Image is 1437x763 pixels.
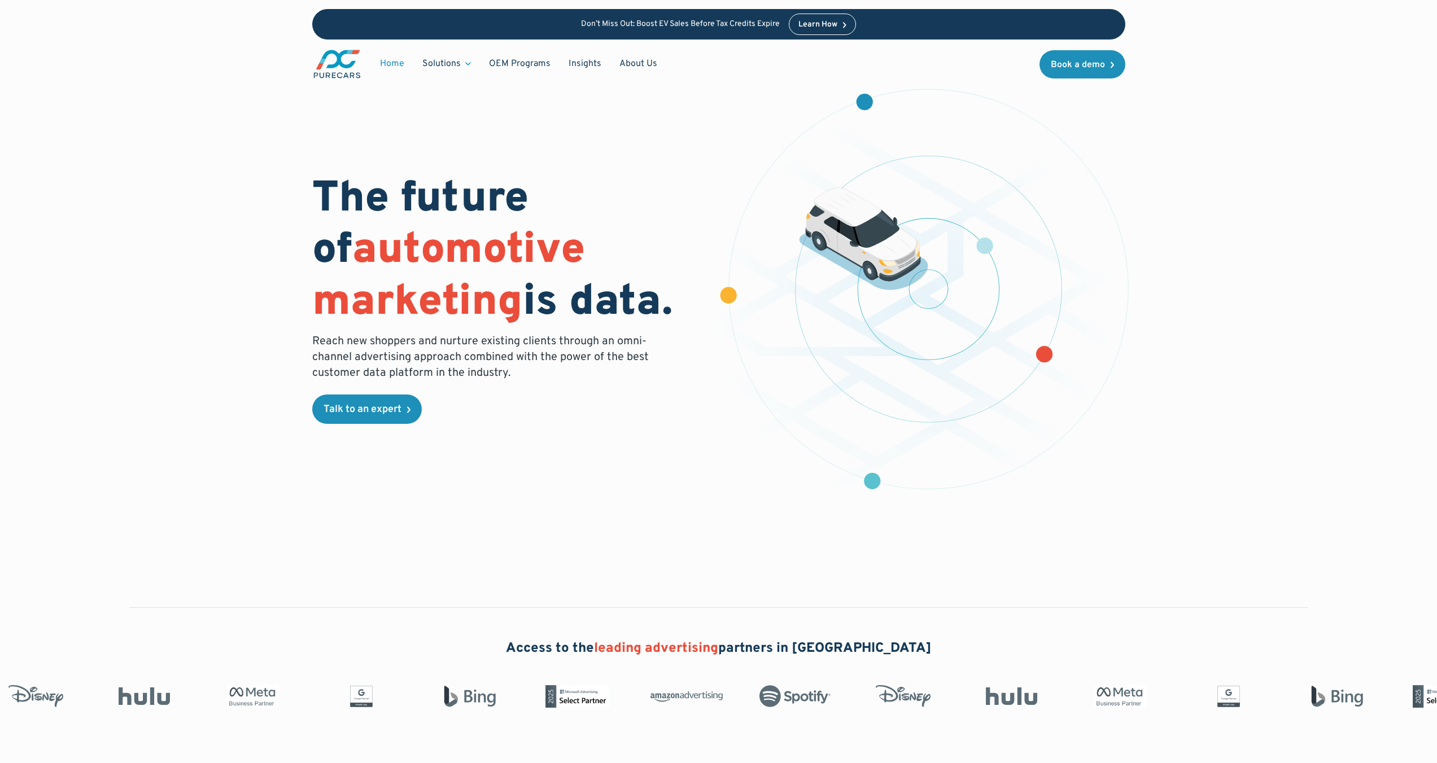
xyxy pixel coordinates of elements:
div: Solutions [413,53,480,74]
img: Hulu [107,687,179,705]
img: Google Partner [1191,685,1263,708]
a: Home [371,53,413,74]
div: Book a demo [1051,60,1105,69]
a: Book a demo [1039,50,1125,78]
span: automotive marketing [312,224,585,330]
img: illustration of a vehicle [799,187,929,290]
a: About Us [610,53,666,74]
div: Solutions [422,58,461,70]
a: Insights [560,53,610,74]
img: Meta Business Partner [215,685,287,708]
div: Learn How [798,21,837,29]
img: Spotify [757,685,829,708]
img: Bing [432,685,504,708]
img: Bing [1299,685,1372,708]
img: Microsoft Advertising Partner [540,685,613,708]
h1: The future of is data. [312,174,705,329]
img: Google Partner [324,685,396,708]
p: Reach new shoppers and nurture existing clients through an omni-channel advertising approach comb... [312,334,656,381]
div: Talk to an expert [324,405,401,415]
h2: Access to the partners in [GEOGRAPHIC_DATA] [506,639,932,659]
img: purecars logo [312,49,362,80]
img: Amazon Advertising [649,687,721,705]
img: Disney [866,685,938,708]
img: Hulu [974,687,1046,705]
a: main [312,49,362,80]
span: leading advertising [594,640,718,657]
img: Meta Business Partner [1082,685,1155,708]
a: Talk to an expert [312,394,422,424]
a: OEM Programs [480,53,560,74]
p: Don’t Miss Out: Boost EV Sales Before Tax Credits Expire [581,20,780,29]
a: Learn How [789,14,856,35]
